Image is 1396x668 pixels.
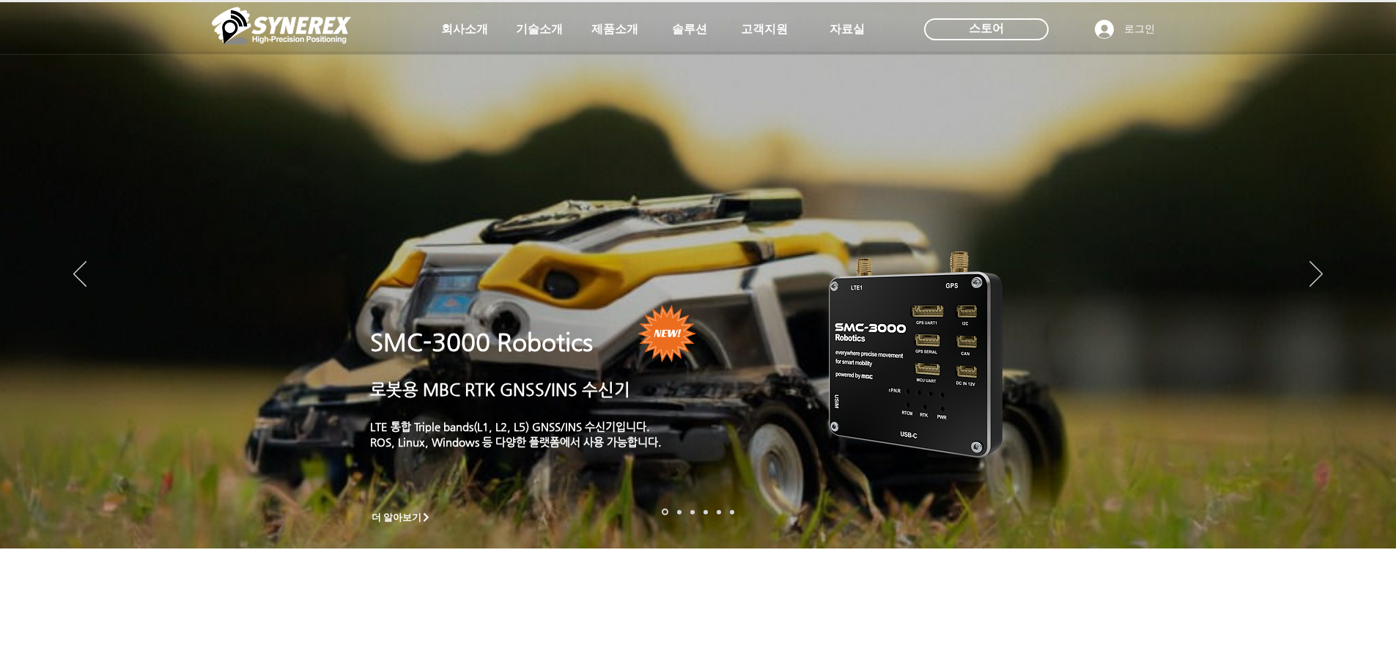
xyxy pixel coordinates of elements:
a: 드론 8 - SMC 2000 [677,510,682,514]
nav: 슬라이드 [657,509,739,515]
span: 더 알아보기 [372,511,422,524]
button: 이전 [73,261,86,289]
span: 자료실 [830,22,865,37]
a: 측량 IoT [690,510,695,514]
a: 회사소개 [428,15,501,44]
img: KakaoTalk_20241224_155801212.png [808,230,1024,475]
a: 제품소개 [578,15,651,44]
a: 로봇- SMC 2000 [662,509,668,515]
span: 제품소개 [591,22,638,37]
a: 고객지원 [728,15,801,44]
a: 자율주행 [703,510,708,514]
img: 씨너렉스_White_simbol_대지 1.png [212,4,351,48]
button: 로그인 [1085,15,1165,43]
a: SMC-3000 Robotics [370,329,593,356]
a: 솔루션 [653,15,726,44]
a: 로봇 [717,510,721,514]
span: 로그인 [1119,22,1160,37]
a: LTE 통합 Triple bands(L1, L2, L5) GNSS/INS 수신기입니다. [370,420,650,433]
div: 스토어 [924,18,1049,40]
a: 로봇용 MBC RTK GNSS/INS 수신기 [370,380,630,399]
span: 솔루션 [672,22,707,37]
span: 기술소개 [516,22,563,37]
button: 다음 [1310,261,1323,289]
span: 회사소개 [441,22,488,37]
a: 더 알아보기 [365,508,438,526]
a: ROS, Linux, Windows 등 다양한 플랫폼에서 사용 가능합니다. [370,436,662,448]
a: 정밀농업 [730,510,734,514]
span: 스토어 [969,21,1004,37]
a: 기술소개 [503,15,576,44]
a: 자료실 [810,15,884,44]
span: 고객지원 [741,22,788,37]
